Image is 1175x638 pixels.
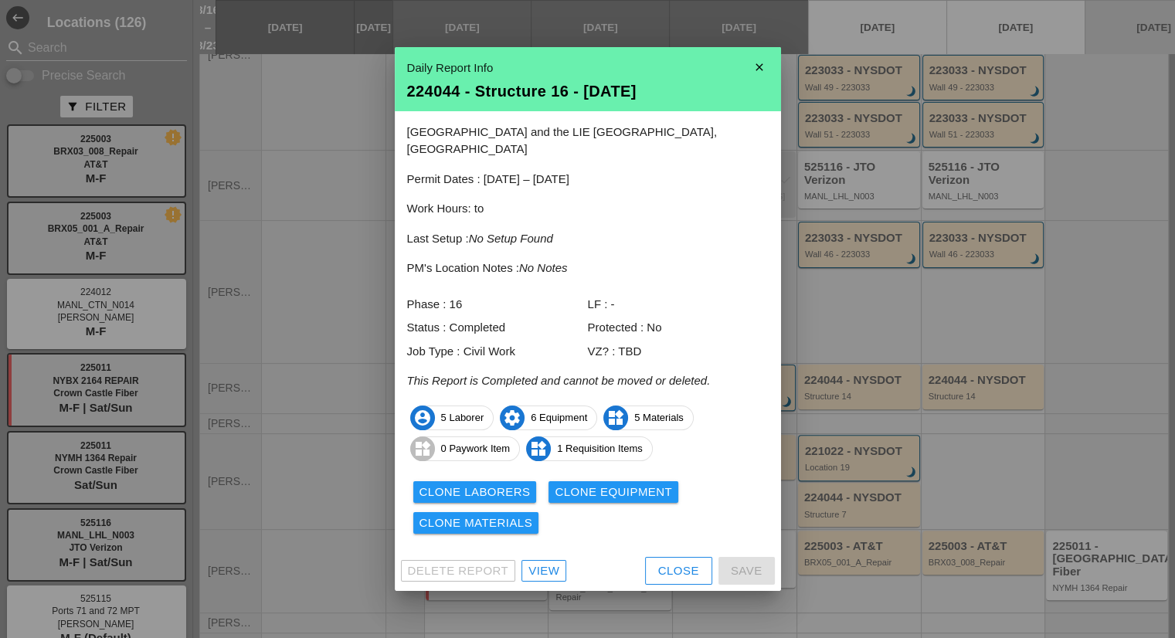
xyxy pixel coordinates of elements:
[407,374,711,387] i: This Report is Completed and cannot be moved or deleted.
[410,436,435,461] i: widgets
[407,343,588,361] div: Job Type : Civil Work
[469,232,553,245] i: No Setup Found
[588,319,769,337] div: Protected : No
[410,406,435,430] i: account_circle
[407,171,769,188] p: Permit Dates : [DATE] – [DATE]
[588,296,769,314] div: LF : -
[407,319,588,337] div: Status : Completed
[555,484,672,501] div: Clone Equipment
[407,83,769,99] div: 224044 - Structure 16 - [DATE]
[411,406,494,430] span: 5 Laborer
[526,436,551,461] i: widgets
[407,124,769,158] p: [GEOGRAPHIC_DATA] and the LIE [GEOGRAPHIC_DATA], [GEOGRAPHIC_DATA]
[411,436,520,461] span: 0 Paywork Item
[500,406,525,430] i: settings
[528,562,559,580] div: View
[519,261,568,274] i: No Notes
[419,514,533,532] div: Clone Materials
[604,406,693,430] span: 5 Materials
[527,436,652,461] span: 1 Requisition Items
[645,557,712,585] button: Close
[548,481,678,503] button: Clone Equipment
[658,562,699,580] div: Close
[407,296,588,314] div: Phase : 16
[407,59,769,77] div: Daily Report Info
[521,560,566,582] a: View
[744,52,775,83] i: close
[407,200,769,218] p: Work Hours: to
[603,406,628,430] i: widgets
[407,230,769,248] p: Last Setup :
[588,343,769,361] div: VZ? : TBD
[413,481,537,503] button: Clone Laborers
[419,484,531,501] div: Clone Laborers
[413,512,539,534] button: Clone Materials
[407,260,769,277] p: PM's Location Notes :
[501,406,596,430] span: 6 Equipment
